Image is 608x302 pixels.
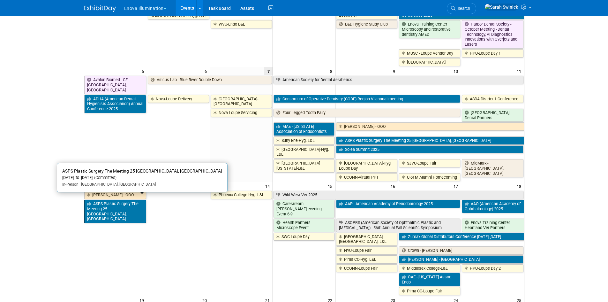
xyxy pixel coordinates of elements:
[336,20,397,28] a: L&D Hygiene Study Club
[336,136,524,145] a: ASPS Plastic Surgery The Meeting 25 [GEOGRAPHIC_DATA], [GEOGRAPHIC_DATA]
[336,255,397,264] a: Pima CC-Hyg. L&L
[336,122,524,131] a: [PERSON_NAME] - OOO
[211,191,272,199] a: Phoenix College-Hyg. L&L
[84,76,146,94] a: Avalon Biomed - CE [GEOGRAPHIC_DATA], [GEOGRAPHIC_DATA]
[148,76,272,84] a: Viticus Lab - Blue River Double Down
[274,76,523,84] a: American Society for Dental Aesthetics
[399,58,460,66] a: [GEOGRAPHIC_DATA]
[84,191,146,199] a: [PERSON_NAME] - OOO
[93,175,116,180] span: (Committed)
[462,219,524,232] a: Enova Training Center - Heartland Vet Partners
[462,159,523,177] a: MidMark - [GEOGRAPHIC_DATA], [GEOGRAPHIC_DATA]
[399,233,524,241] a: Zumax Global Distributors Conference [DATE]-[DATE]
[211,20,272,28] a: WVU-Endo L&L
[336,145,523,154] a: Solea Summit 2025
[274,145,335,159] a: [GEOGRAPHIC_DATA]-Hyg. L&L
[336,200,460,208] a: AAP - American Academy of Periodontology 2025
[399,49,460,58] a: MUSC - Loupe Vendor Day
[274,200,335,218] a: Carestream [PERSON_NAME] evening Event 6-9
[62,168,222,174] span: ASPS Plastic Surgery The Meeting 25 [GEOGRAPHIC_DATA], [GEOGRAPHIC_DATA]
[516,67,524,75] span: 11
[62,182,79,187] span: In-Person
[264,67,273,75] span: 7
[392,67,398,75] span: 9
[462,109,523,122] a: [GEOGRAPHIC_DATA] Dental Partners
[399,20,460,38] a: Enova Training Center Microscopy and restorative dentistry AMED
[399,246,523,255] a: Crown - [PERSON_NAME]
[399,264,460,273] a: Middlesex College-L&L
[462,20,523,49] a: Harbor Dental Society - October Meeting - Dental Technology, AI Diagnostics Innovations with Over...
[336,159,397,172] a: [GEOGRAPHIC_DATA]-Hyg Loupe Day
[462,49,523,58] a: HPU-Loupe Day 1
[62,175,222,181] div: [DATE] to [DATE]
[455,6,470,11] span: Search
[79,182,156,187] span: [GEOGRAPHIC_DATA], [GEOGRAPHIC_DATA]
[399,173,460,182] a: U of M Alumni Homecoming
[516,182,524,190] span: 18
[274,122,335,136] a: MAE - [US_STATE] Association of Endodontists
[274,233,335,241] a: SWC-Loupe Day
[399,159,460,167] a: SJVC-Loupe Fair
[336,246,397,255] a: NYU-Loupe Fair
[399,287,460,295] a: Pima CC-Loupe Fair
[274,136,335,145] a: Suny Erie-Hyg. L&L
[84,200,146,223] a: ASPS Plastic Surgery The Meeting 25 [GEOGRAPHIC_DATA], [GEOGRAPHIC_DATA]
[84,5,116,12] img: ExhibitDay
[336,264,397,273] a: UCONN-Loupe Fair
[274,95,461,103] a: Consortium of Operative Dentistry (CODE) Region VI annual meeting
[141,67,147,75] span: 5
[484,4,518,11] img: Sarah Swinick
[265,182,273,190] span: 14
[336,173,397,182] a: UCONN-Virtual PPT
[390,182,398,190] span: 16
[274,191,523,199] a: Wild West Vet 2025
[462,95,523,103] a: ASDA District 1 Conference
[329,67,335,75] span: 8
[148,95,209,103] a: Nova-Loupe Delivery
[274,159,335,172] a: [GEOGRAPHIC_DATA][US_STATE]-L&L
[462,200,524,213] a: AAO (American Academy of Ophthalmology) 2025
[336,219,460,232] a: ASOPRS (American Society of Ophthalmic Plastic and [MEDICAL_DATA]) - 56th Annual Fall Scientific ...
[336,233,397,246] a: [GEOGRAPHIC_DATA]-[GEOGRAPHIC_DATA]. L&L
[399,255,523,264] a: [PERSON_NAME] - [GEOGRAPHIC_DATA]
[447,3,476,14] a: Search
[453,67,461,75] span: 10
[274,109,461,117] a: Four Legged Tooth Fairy
[399,273,460,286] a: OAE - [US_STATE] Assoc Endo
[453,182,461,190] span: 17
[84,95,146,113] a: ADHA (American Dental Hygienists Association) Annual Conference 2025
[327,182,335,190] span: 15
[204,67,210,75] span: 6
[211,95,272,108] a: [GEOGRAPHIC_DATA]-[GEOGRAPHIC_DATA]
[211,109,272,117] a: Nova-Loupe Servicing
[274,219,335,232] a: Health Partners Microscope Event
[462,264,523,273] a: HPU-Loupe Day 2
